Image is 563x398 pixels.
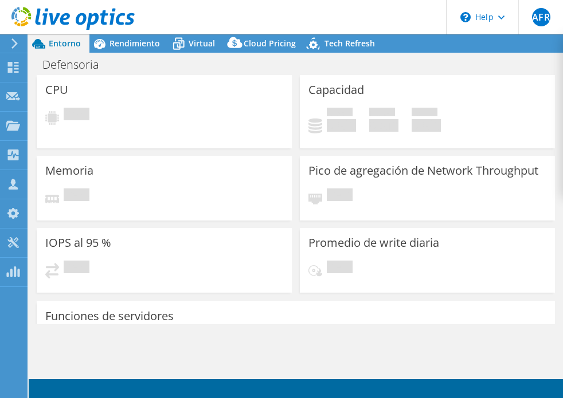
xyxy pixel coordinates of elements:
span: Pendiente [64,261,89,276]
span: Tech Refresh [324,38,375,49]
span: Pendiente [64,108,89,123]
h3: Pico de agregación de Network Throughput [308,164,538,177]
h4: 0 GiB [327,119,356,132]
span: Cloud Pricing [244,38,296,49]
span: Pendiente [327,261,353,276]
h3: Capacidad [308,84,364,96]
span: Pendiente [64,188,89,204]
span: Total [412,108,437,119]
span: Rendimiento [110,38,160,49]
h3: Funciones de servidores [45,310,174,322]
span: Used [327,108,353,119]
svg: \n [460,12,471,22]
span: Virtual [189,38,215,49]
span: Entorno [49,38,81,49]
span: Pendiente [327,188,353,204]
h3: Promedio de write diaria [308,237,439,249]
h4: 0 GiB [412,119,441,132]
span: AFR [532,8,550,26]
h4: 0 GiB [369,119,398,132]
h3: IOPS al 95 % [45,237,111,249]
h3: Memoria [45,164,93,177]
h1: Defensoria [37,58,117,71]
h3: CPU [45,84,68,96]
span: Libre [369,108,395,119]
